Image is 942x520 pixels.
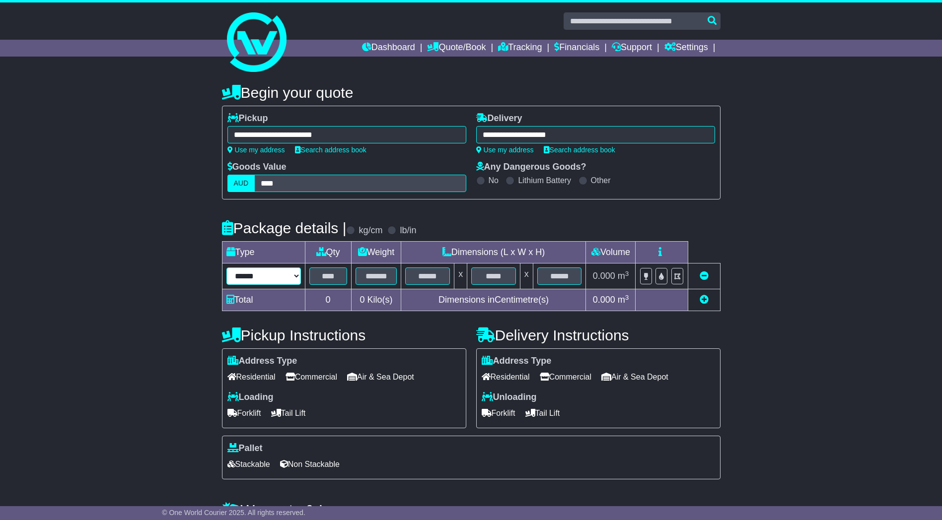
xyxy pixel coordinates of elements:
[400,225,416,236] label: lb/in
[520,263,533,289] td: x
[593,295,615,305] span: 0.000
[476,113,522,124] label: Delivery
[227,146,285,154] a: Use my address
[700,271,709,281] a: Remove this item
[227,405,261,421] span: Forklift
[227,162,287,173] label: Goods Value
[427,40,486,57] a: Quote/Book
[222,84,721,101] h4: Begin your quote
[222,502,721,518] h4: Warranty & Insurance
[554,40,599,57] a: Financials
[280,456,340,472] span: Non Stackable
[525,405,560,421] span: Tail Lift
[222,327,466,343] h4: Pickup Instructions
[700,295,709,305] a: Add new item
[401,242,586,263] td: Dimensions (L x W x H)
[222,220,347,236] h4: Package details |
[271,405,306,421] span: Tail Lift
[476,162,586,173] label: Any Dangerous Goods?
[540,369,591,385] span: Commercial
[401,289,586,311] td: Dimensions in Centimetre(s)
[518,176,571,185] label: Lithium Battery
[591,176,611,185] label: Other
[544,146,615,154] a: Search address book
[295,146,366,154] a: Search address book
[227,356,297,367] label: Address Type
[362,40,415,57] a: Dashboard
[227,443,263,454] label: Pallet
[227,369,276,385] span: Residential
[360,295,364,305] span: 0
[498,40,542,57] a: Tracking
[593,271,615,281] span: 0.000
[482,405,515,421] span: Forklift
[482,369,530,385] span: Residential
[351,242,401,263] td: Weight
[347,369,414,385] span: Air & Sea Depot
[476,327,721,343] h4: Delivery Instructions
[227,175,255,192] label: AUD
[482,392,537,403] label: Unloading
[359,225,382,236] label: kg/cm
[664,40,708,57] a: Settings
[227,113,268,124] label: Pickup
[482,356,552,367] label: Address Type
[625,294,629,301] sup: 3
[162,509,305,517] span: © One World Courier 2025. All rights reserved.
[489,176,499,185] label: No
[305,242,351,263] td: Qty
[476,146,534,154] a: Use my address
[625,270,629,277] sup: 3
[454,263,467,289] td: x
[612,40,652,57] a: Support
[586,242,636,263] td: Volume
[601,369,668,385] span: Air & Sea Depot
[305,289,351,311] td: 0
[222,289,305,311] td: Total
[618,295,629,305] span: m
[227,392,274,403] label: Loading
[222,242,305,263] td: Type
[351,289,401,311] td: Kilo(s)
[286,369,337,385] span: Commercial
[618,271,629,281] span: m
[227,456,270,472] span: Stackable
